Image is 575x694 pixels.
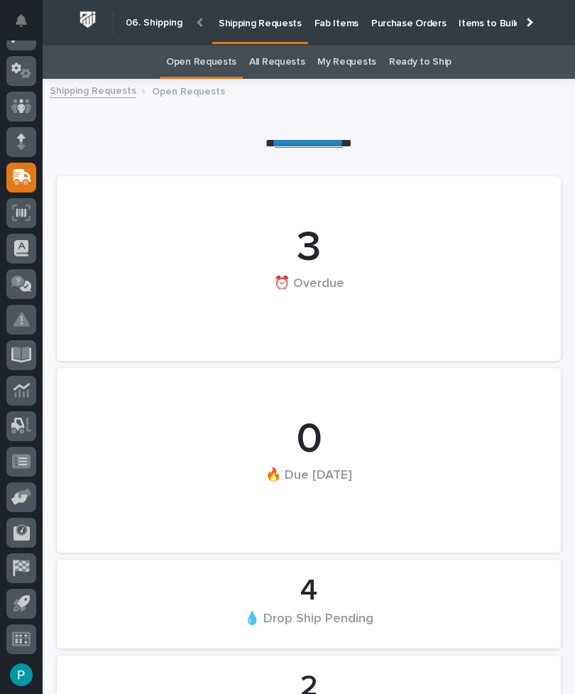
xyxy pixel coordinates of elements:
h2: 06. Shipping [126,14,182,31]
a: Ready to Ship [389,45,451,79]
div: 💧 Drop Ship Pending [81,610,537,640]
a: Shipping Requests [50,82,136,98]
img: Workspace Logo [75,6,101,33]
a: All Requests [249,45,305,79]
a: Open Requests [166,45,236,79]
button: Notifications [6,6,36,36]
div: 3 [81,222,537,273]
div: 4 [81,573,537,609]
div: ⏰ Overdue [81,275,537,320]
div: Notifications [18,14,36,37]
button: users-avatar [6,660,36,690]
div: 0 [81,414,537,465]
a: My Requests [317,45,376,79]
p: Open Requests [152,82,225,98]
div: 🔥 Due [DATE] [81,467,537,511]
